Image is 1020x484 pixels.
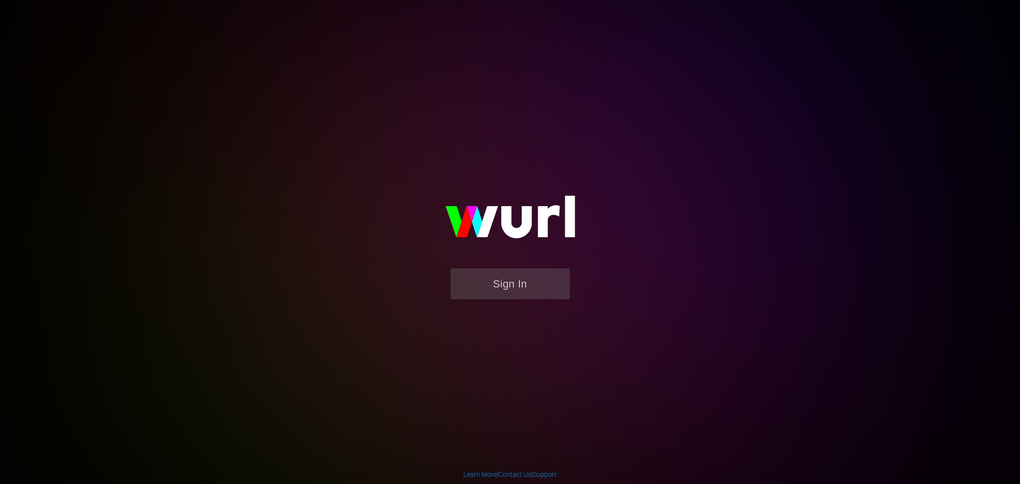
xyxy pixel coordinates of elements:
div: | | [463,470,557,479]
a: Learn More [463,471,497,478]
a: Support [533,471,557,478]
button: Sign In [450,268,570,299]
a: Contact Us [498,471,531,478]
img: wurl-logo-on-black-223613ac3d8ba8fe6dc639794a292ebdb59501304c7dfd60c99c58986ef67473.svg [415,175,606,268]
